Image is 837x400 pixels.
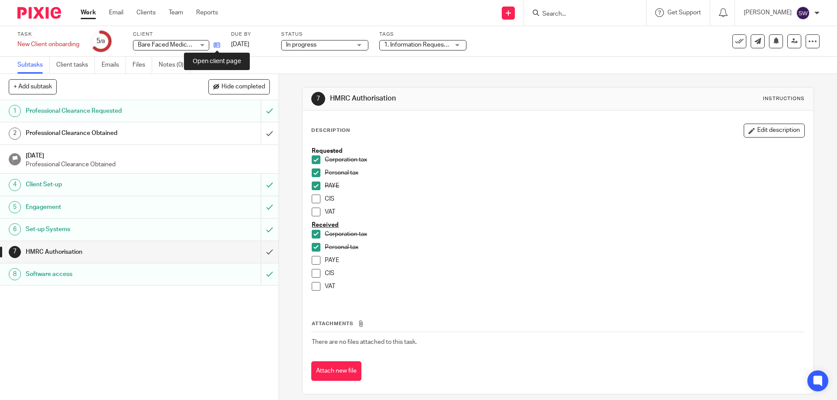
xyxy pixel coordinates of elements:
[325,230,804,239] p: Corporation tax
[169,8,183,17] a: Team
[102,57,126,74] a: Emails
[26,149,270,160] h1: [DATE]
[96,36,105,46] div: 5
[312,339,417,345] span: There are no files attached to this task.
[17,40,79,49] div: New Client onboarding
[26,201,177,214] h1: Engagement
[9,201,21,213] div: 5
[17,7,61,19] img: Pixie
[325,195,804,203] p: CIS
[325,243,804,252] p: Personal tax
[26,178,177,191] h1: Client Set-up
[81,8,96,17] a: Work
[133,31,220,38] label: Client
[9,223,21,235] div: 6
[221,84,265,91] span: Hide completed
[312,222,339,228] u: Received
[159,57,191,74] a: Notes (0)
[231,41,249,47] span: [DATE]
[384,42,463,48] span: 1. Information Requested + 1
[379,31,466,38] label: Tags
[796,6,810,20] img: svg%3E
[763,95,805,102] div: Instructions
[325,182,804,190] p: PAYE
[330,94,577,103] h1: HMRC Authorisation
[197,57,231,74] a: Audit logs
[9,105,21,117] div: 1
[56,57,95,74] a: Client tasks
[133,57,152,74] a: Files
[312,321,354,326] span: Attachments
[26,268,177,281] h1: Software access
[26,160,270,169] p: Professional Clearance Obtained
[286,42,316,48] span: In progress
[311,127,350,134] p: Description
[744,124,805,138] button: Edit description
[109,8,123,17] a: Email
[325,269,804,278] p: CIS
[138,42,294,48] span: Bare Faced Medical Aesthetics And [MEDICAL_DATA] Ltd
[136,8,156,17] a: Clients
[9,179,21,191] div: 4
[208,79,270,94] button: Hide completed
[26,127,177,140] h1: Professional Clearance Obtained
[9,79,57,94] button: + Add subtask
[325,282,804,291] p: VAT
[325,168,804,177] p: Personal tax
[311,92,325,106] div: 7
[231,31,270,38] label: Due by
[325,208,804,216] p: VAT
[9,128,21,140] div: 2
[17,31,79,38] label: Task
[100,39,105,44] small: /8
[9,268,21,280] div: 8
[281,31,368,38] label: Status
[325,155,804,164] p: Corporation tax
[196,8,218,17] a: Reports
[311,361,361,381] button: Attach new file
[17,57,50,74] a: Subtasks
[9,246,21,258] div: 7
[26,245,177,259] h1: HMRC Authorisation
[26,104,177,118] h1: Professional Clearance Requested
[325,256,804,265] p: PAYE
[26,223,177,236] h1: Set-up Systems
[312,148,343,154] strong: Requested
